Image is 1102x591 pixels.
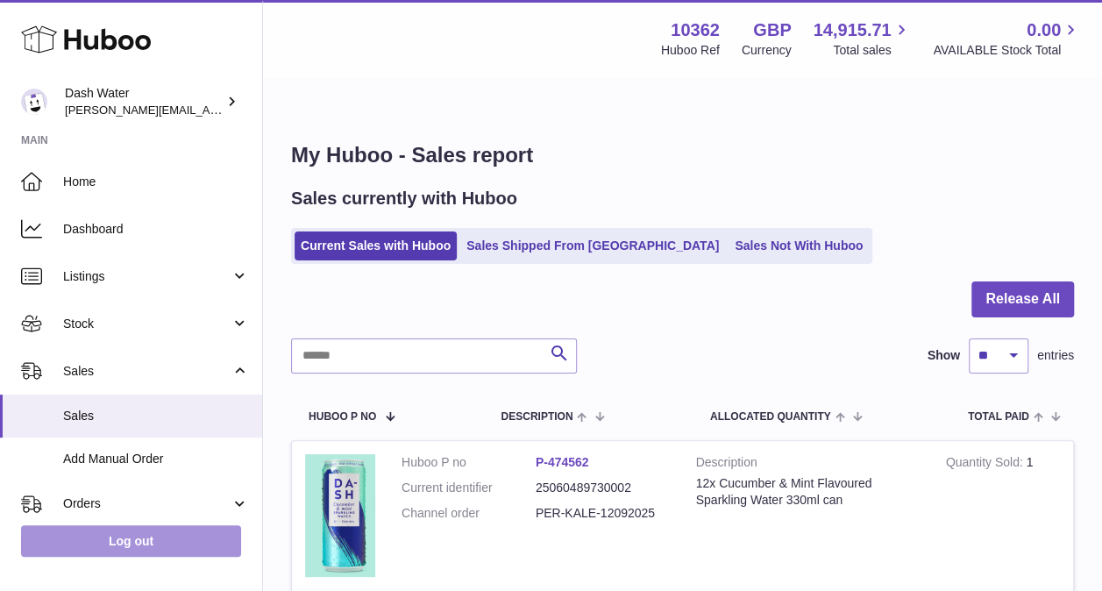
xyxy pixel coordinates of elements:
[295,231,457,260] a: Current Sales with Huboo
[402,454,536,471] dt: Huboo P no
[971,281,1074,317] button: Release All
[63,363,231,380] span: Sales
[63,221,249,238] span: Dashboard
[933,18,1081,59] a: 0.00 AVAILABLE Stock Total
[1027,18,1061,42] span: 0.00
[65,85,223,118] div: Dash Water
[402,505,536,522] dt: Channel order
[309,411,376,423] span: Huboo P no
[305,454,375,577] img: 103621727971708.png
[63,268,231,285] span: Listings
[833,42,911,59] span: Total sales
[813,18,911,59] a: 14,915.71 Total sales
[968,411,1029,423] span: Total paid
[63,451,249,467] span: Add Manual Order
[65,103,352,117] span: [PERSON_NAME][EMAIL_ADDRESS][DOMAIN_NAME]
[536,455,589,469] a: P-474562
[291,141,1074,169] h1: My Huboo - Sales report
[729,231,869,260] a: Sales Not With Huboo
[402,480,536,496] dt: Current identifier
[291,187,517,210] h2: Sales currently with Huboo
[63,174,249,190] span: Home
[933,42,1081,59] span: AVAILABLE Stock Total
[671,18,720,42] strong: 10362
[928,347,960,364] label: Show
[21,89,47,115] img: james@dash-water.com
[696,475,920,509] div: 12x Cucumber & Mint Flavoured Sparkling Water 330ml can
[21,525,241,557] a: Log out
[661,42,720,59] div: Huboo Ref
[696,454,920,475] strong: Description
[710,411,831,423] span: ALLOCATED Quantity
[1037,347,1074,364] span: entries
[63,495,231,512] span: Orders
[536,480,670,496] dd: 25060489730002
[753,18,791,42] strong: GBP
[501,411,572,423] span: Description
[813,18,891,42] span: 14,915.71
[63,408,249,424] span: Sales
[742,42,792,59] div: Currency
[63,316,231,332] span: Stock
[460,231,725,260] a: Sales Shipped From [GEOGRAPHIC_DATA]
[536,505,670,522] dd: PER-KALE-12092025
[946,455,1027,474] strong: Quantity Sold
